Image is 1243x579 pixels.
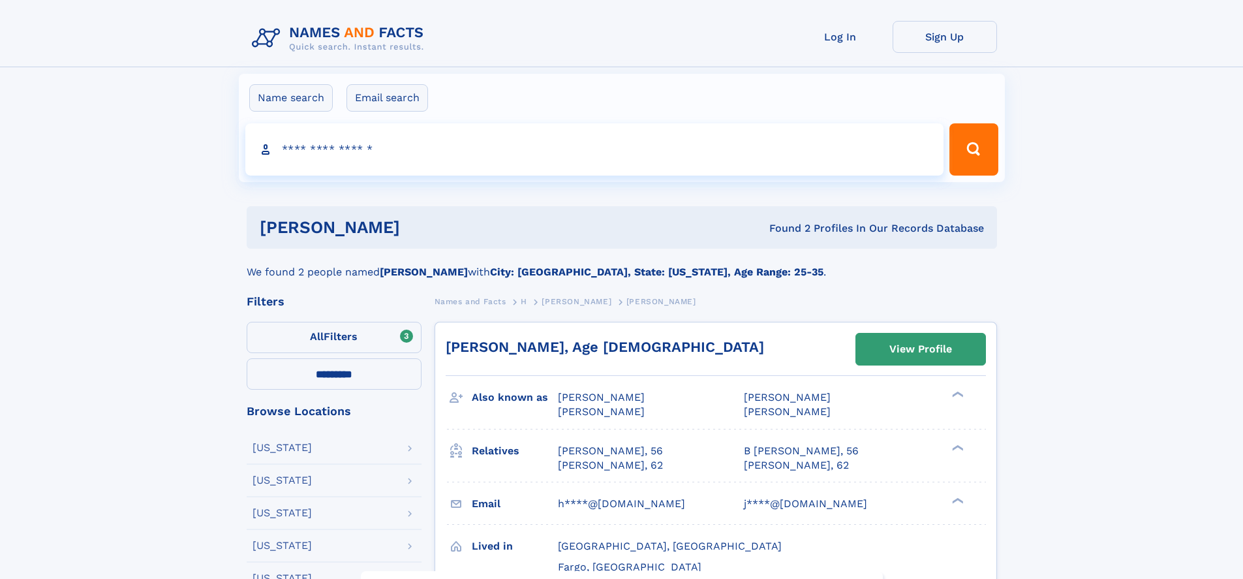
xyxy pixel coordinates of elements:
[558,444,663,458] a: [PERSON_NAME], 56
[542,293,611,309] a: [PERSON_NAME]
[247,296,422,307] div: Filters
[472,493,558,515] h3: Email
[744,458,849,473] a: [PERSON_NAME], 62
[949,390,964,399] div: ❯
[346,84,428,112] label: Email search
[558,405,645,418] span: [PERSON_NAME]
[889,334,952,364] div: View Profile
[249,84,333,112] label: Name search
[253,540,312,551] div: [US_STATE]
[949,123,998,176] button: Search Button
[893,21,997,53] a: Sign Up
[856,334,985,365] a: View Profile
[247,405,422,417] div: Browse Locations
[949,496,964,505] div: ❯
[585,221,984,236] div: Found 2 Profiles In Our Records Database
[247,249,997,280] div: We found 2 people named with .
[472,440,558,462] h3: Relatives
[744,405,831,418] span: [PERSON_NAME]
[626,297,696,306] span: [PERSON_NAME]
[435,293,506,309] a: Names and Facts
[310,330,324,343] span: All
[521,293,527,309] a: H
[446,339,764,355] a: [PERSON_NAME], Age [DEMOGRAPHIC_DATA]
[788,21,893,53] a: Log In
[253,443,312,453] div: [US_STATE]
[245,123,944,176] input: search input
[949,443,964,452] div: ❯
[542,297,611,306] span: [PERSON_NAME]
[260,219,585,236] h1: [PERSON_NAME]
[558,561,701,573] span: Fargo, [GEOGRAPHIC_DATA]
[472,535,558,557] h3: Lived in
[558,458,663,473] a: [PERSON_NAME], 62
[247,322,422,353] label: Filters
[472,386,558,409] h3: Also known as
[558,540,782,552] span: [GEOGRAPHIC_DATA], [GEOGRAPHIC_DATA]
[380,266,468,278] b: [PERSON_NAME]
[490,266,823,278] b: City: [GEOGRAPHIC_DATA], State: [US_STATE], Age Range: 25-35
[558,391,645,403] span: [PERSON_NAME]
[253,508,312,518] div: [US_STATE]
[521,297,527,306] span: H
[247,21,435,56] img: Logo Names and Facts
[744,391,831,403] span: [PERSON_NAME]
[744,444,859,458] a: B [PERSON_NAME], 56
[253,475,312,486] div: [US_STATE]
